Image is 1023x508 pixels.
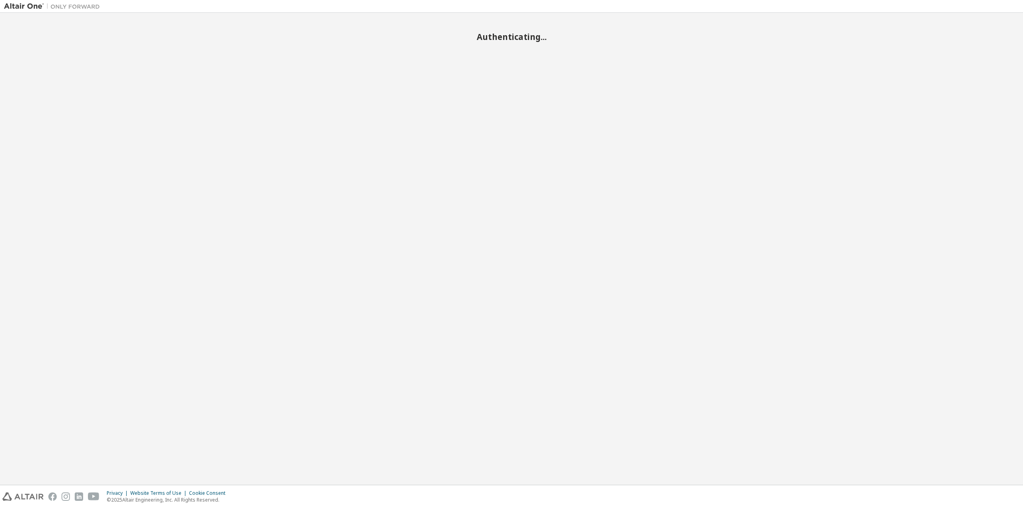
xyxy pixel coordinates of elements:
img: Altair One [4,2,104,10]
div: Website Terms of Use [130,490,189,496]
img: youtube.svg [88,492,100,501]
div: Privacy [107,490,130,496]
img: linkedin.svg [75,492,83,501]
p: © 2025 Altair Engineering, Inc. All Rights Reserved. [107,496,230,503]
img: facebook.svg [48,492,57,501]
img: instagram.svg [62,492,70,501]
div: Cookie Consent [189,490,230,496]
h2: Authenticating... [4,32,1019,42]
img: altair_logo.svg [2,492,44,501]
